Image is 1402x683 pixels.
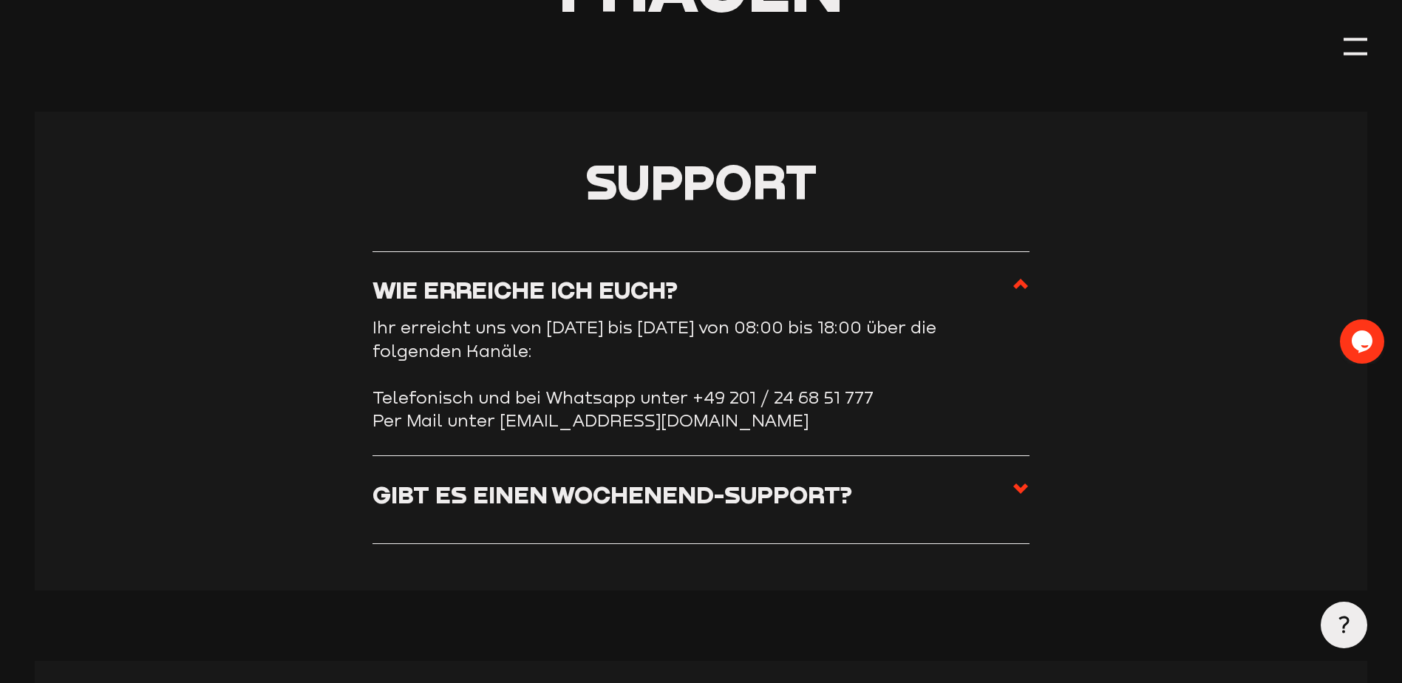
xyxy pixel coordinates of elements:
h3: Wie erreiche ich euch? [372,275,678,304]
p: Ihr erreicht uns von [DATE] bis [DATE] von 08:00 bis 18:00 über die folgenden Kanäle: [372,316,964,362]
li: Telefonisch und bei Whatsapp unter +49 201 / 24 68 51 777 [372,386,1030,409]
li: Per Mail unter [EMAIL_ADDRESS][DOMAIN_NAME] [372,409,1030,432]
span: Support [585,152,817,210]
iframe: chat widget [1340,319,1387,364]
h3: Gibt es einen Wochenend-Support? [372,480,852,509]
